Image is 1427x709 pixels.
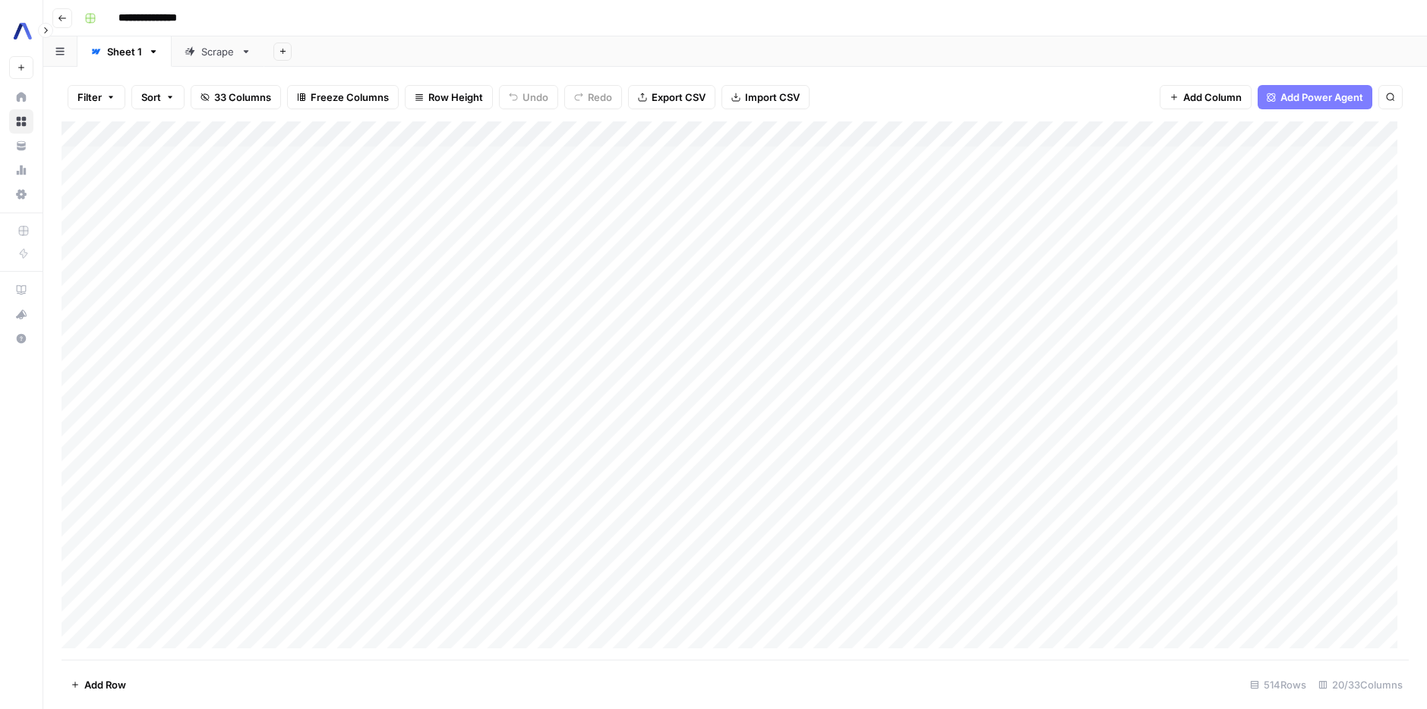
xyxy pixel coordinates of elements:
div: Sheet 1 [107,44,142,59]
span: Filter [77,90,102,105]
button: Sort [131,85,185,109]
div: Scrape [201,44,235,59]
a: Sheet 1 [77,36,172,67]
div: 514 Rows [1244,673,1312,697]
span: Add Row [84,677,126,692]
span: Sort [141,90,161,105]
button: Add Power Agent [1258,85,1372,109]
a: Settings [9,182,33,206]
button: Filter [68,85,125,109]
a: Browse [9,109,33,134]
button: Redo [564,85,622,109]
div: What's new? [10,303,33,326]
a: Usage [9,158,33,182]
button: Undo [499,85,558,109]
span: Freeze Columns [311,90,389,105]
span: Add Column [1183,90,1242,105]
span: Undo [522,90,548,105]
a: Scrape [172,36,264,67]
span: Add Power Agent [1280,90,1363,105]
button: Row Height [405,85,493,109]
button: Help + Support [9,326,33,351]
span: Export CSV [652,90,706,105]
button: Add Column [1160,85,1252,109]
button: 33 Columns [191,85,281,109]
span: 33 Columns [214,90,271,105]
a: AirOps Academy [9,278,33,302]
span: Import CSV [745,90,800,105]
button: Export CSV [628,85,715,109]
span: Row Height [428,90,483,105]
span: Redo [588,90,612,105]
button: Import CSV [721,85,810,109]
button: What's new? [9,302,33,326]
a: Your Data [9,134,33,158]
button: Freeze Columns [287,85,399,109]
img: Assembly AI Logo [9,17,36,45]
button: Workspace: Assembly AI [9,12,33,50]
a: Home [9,85,33,109]
button: Add Row [62,673,135,697]
div: 20/33 Columns [1312,673,1409,697]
